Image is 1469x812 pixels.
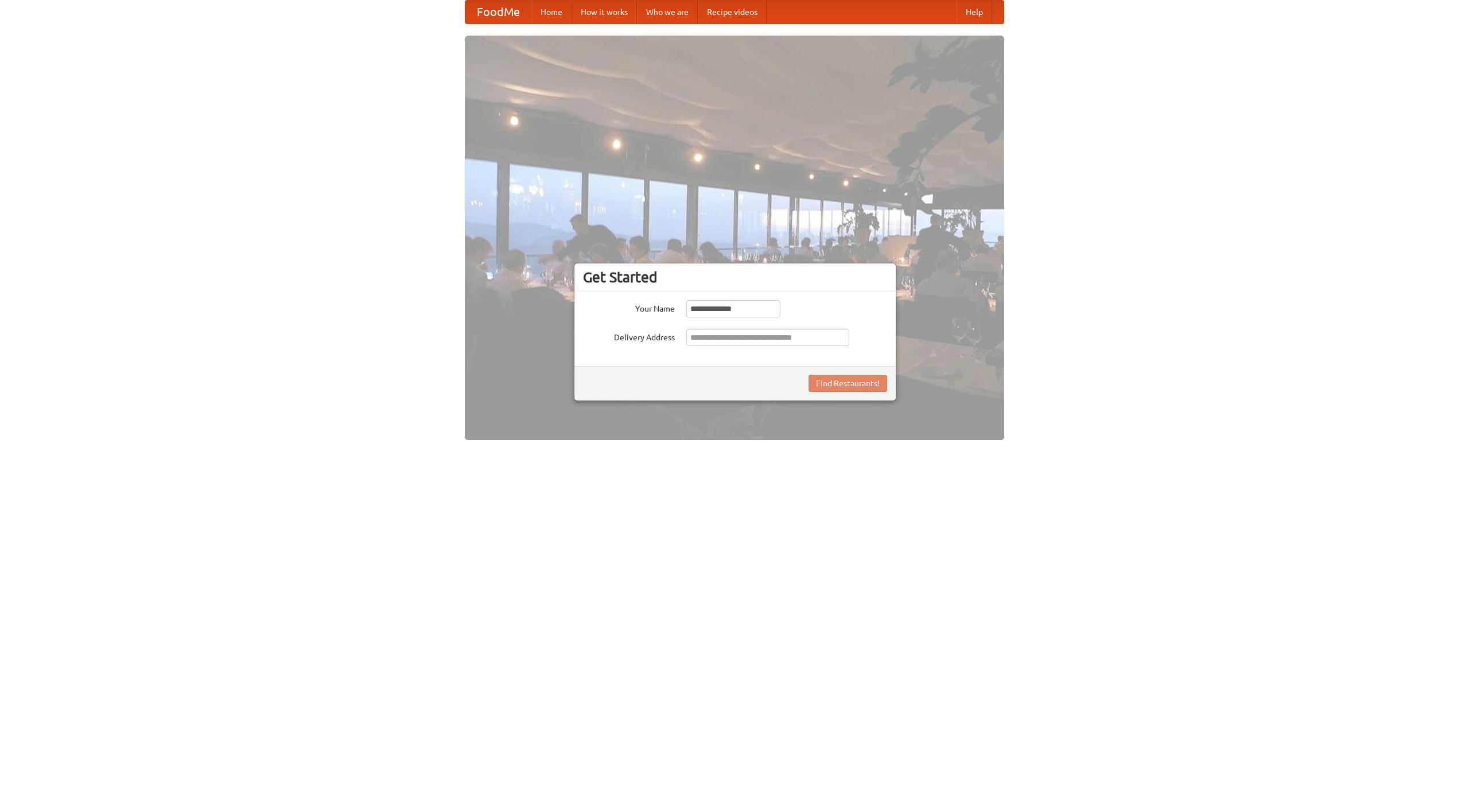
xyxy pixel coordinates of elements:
label: Your Name [583,300,675,314]
button: Find Restaurants! [809,375,887,392]
label: Delivery Address [583,329,675,343]
a: Home [531,1,572,24]
a: Who we are [637,1,698,24]
a: FoodMe [465,1,531,24]
a: Help [957,1,992,24]
a: How it works [572,1,637,24]
h3: Get Started [583,269,887,286]
a: Recipe videos [698,1,767,24]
